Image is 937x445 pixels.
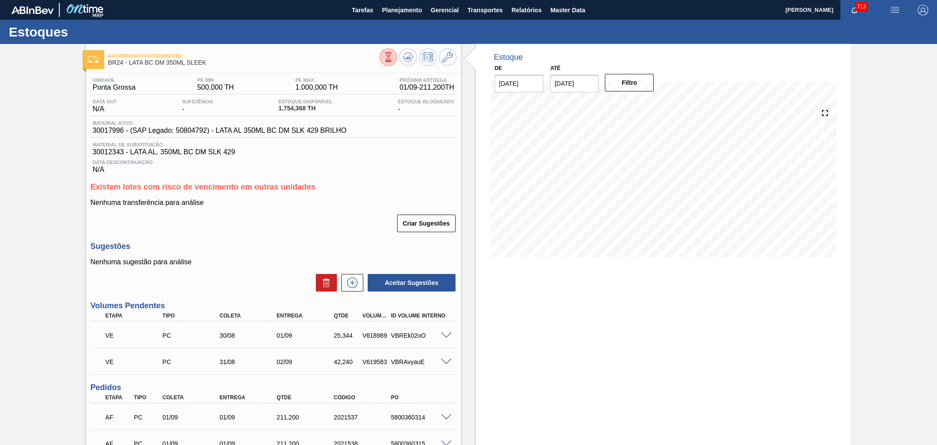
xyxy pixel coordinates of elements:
[439,48,456,66] button: Ir ao Master Data / Geral
[93,120,347,126] span: Material ativo
[217,394,282,401] div: Entrega
[337,274,363,292] div: Nova sugestão
[90,383,456,392] h3: Pedidos
[495,75,543,92] input: dd/mm/yyyy
[160,394,225,401] div: Coleta
[93,84,136,91] span: Ponta Grossa
[550,65,561,71] label: Até
[398,214,456,233] div: Criar Sugestões
[90,99,119,113] div: N/A
[197,84,234,91] span: 500,000 TH
[93,160,454,165] span: Data Descontinuação
[160,332,225,339] div: Pedido de Compra
[275,332,339,339] div: 01/09/2025
[389,313,453,319] div: Id Volume Interno
[296,77,338,83] span: PE MAX
[132,394,162,401] div: Tipo
[380,48,397,66] button: Visão Geral dos Estoques
[397,215,456,232] button: Criar Sugestões
[105,358,166,365] p: VE
[399,84,454,91] span: 01/09 - 211,200 TH
[352,5,373,15] span: Tarefas
[103,313,168,319] div: Etapa
[431,5,459,15] span: Gerencial
[332,332,362,339] div: 25,344
[160,414,225,421] div: 01/09/2025
[855,2,868,11] span: 713
[103,352,168,372] div: Volume Enviado para Transporte
[90,156,456,174] div: N/A
[105,332,166,339] p: VE
[279,99,333,104] span: Estoque Disponível
[217,332,282,339] div: 30/08/2025
[396,99,456,113] div: -
[368,274,456,292] button: Aceitar Sugestões
[605,74,654,91] button: Filtro
[495,65,502,71] label: De
[197,77,234,83] span: PE MIN
[360,358,391,365] div: V619583
[160,358,225,365] div: Pedido de Compra
[332,414,396,421] div: 2021537
[11,6,54,14] img: TNhmsLtSVTkK8tSr43FrP2fwEKptu5GPRR3wAAAABJRU5ErkJggg==
[88,56,99,63] img: Ícone
[511,5,541,15] span: Relatórios
[182,99,213,104] span: Suficiência
[275,414,339,421] div: 211,200
[550,5,585,15] span: Master Data
[105,414,131,421] p: AF
[103,408,134,427] div: Aguardando Faturamento
[399,48,417,66] button: Atualizar Gráfico
[550,75,599,92] input: dd/mm/yyyy
[93,99,117,104] span: Data out
[93,142,454,147] span: Material de Substituição
[311,274,337,292] div: Excluir Sugestões
[93,127,347,135] span: 30017996 - (SAP Legado: 50804792) - LATA AL 350ML BC DM SLK 429 BRILHO
[332,394,396,401] div: Código
[90,182,315,191] span: Existem lotes com risco de vencimento em outras unidades
[93,77,136,83] span: Unidade
[382,5,422,15] span: Planejamento
[160,313,225,319] div: Tipo
[363,273,456,292] div: Aceitar Sugestões
[360,332,391,339] div: V618989
[217,313,282,319] div: Coleta
[389,358,453,365] div: VBRAvyauE
[389,332,453,339] div: VBREk02oO
[9,27,165,37] h1: Estoques
[275,358,339,365] div: 02/09/2025
[332,358,362,365] div: 42,240
[389,394,453,401] div: PO
[180,99,215,113] div: -
[360,313,391,319] div: Volume Portal
[103,394,134,401] div: Etapa
[467,5,503,15] span: Transportes
[296,84,338,91] span: 1.000,000 TH
[275,394,339,401] div: Qtde
[90,199,456,207] p: Nenhuma transferência para análise
[90,258,456,266] p: Nenhuma sugestão para análise
[918,5,928,15] img: Logout
[398,99,454,104] span: Estoque Bloqueado
[389,414,453,421] div: 5800360314
[419,48,437,66] button: Programar Estoque
[217,414,282,421] div: 01/09/2025
[93,148,454,156] span: 30012343 - LATA AL. 350ML BC DM SLK 429
[217,358,282,365] div: 31/08/2025
[279,105,333,112] span: 1.754,368 TH
[108,59,380,66] span: BR24 - LATA BC DM 350ML SLEEK
[840,4,868,16] button: Notificações
[494,53,523,62] div: Estoque
[132,414,162,421] div: Pedido de Compra
[103,326,168,345] div: Volume Enviado para Transporte
[399,77,454,83] span: Próxima Entrega
[108,53,380,58] span: Aguardando Faturamento
[332,313,362,319] div: Qtde
[275,313,339,319] div: Entrega
[890,5,900,15] img: userActions
[90,242,456,251] h3: Sugestões
[90,301,456,310] h3: Volumes Pendentes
